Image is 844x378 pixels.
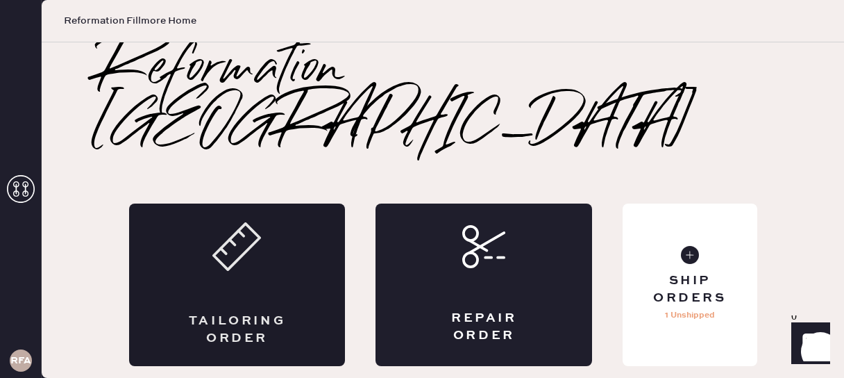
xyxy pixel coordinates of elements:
[185,313,290,347] div: Tailoring Order
[634,272,745,307] div: Ship Orders
[778,315,838,375] iframe: Front Chat
[665,307,715,324] p: 1 Unshipped
[431,310,537,345] div: Repair Order
[97,42,788,154] h2: Reformation [GEOGRAPHIC_DATA]
[64,14,196,28] span: Reformation Fillmore Home
[10,356,31,365] h3: RFA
